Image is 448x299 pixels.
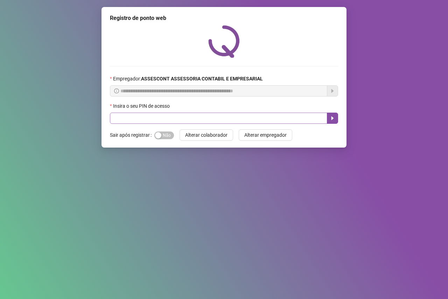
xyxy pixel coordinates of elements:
img: QRPoint [208,25,240,58]
strong: ASSESCONT ASSESSORIA CONTABIL E EMPRESARIAL [141,76,263,81]
span: info-circle [114,88,119,93]
button: Alterar colaborador [180,129,233,141]
span: Empregador : [113,75,263,83]
label: Insira o seu PIN de acesso [110,102,174,110]
div: Registro de ponto web [110,14,338,22]
label: Sair após registrar [110,129,154,141]
span: caret-right [330,115,335,121]
button: Alterar empregador [239,129,292,141]
span: Alterar colaborador [185,131,227,139]
span: Alterar empregador [244,131,287,139]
